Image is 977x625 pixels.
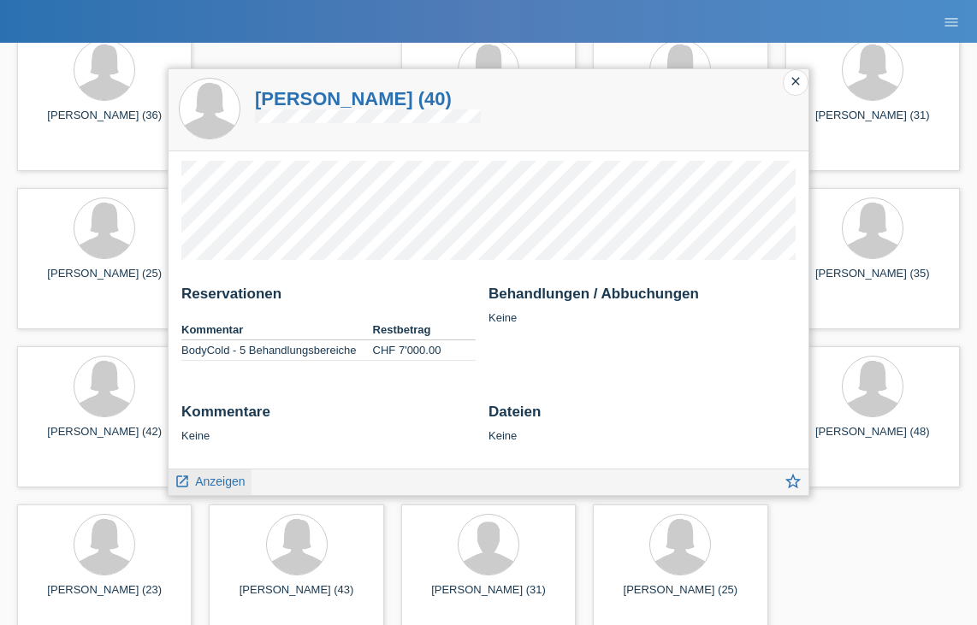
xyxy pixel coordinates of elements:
h2: Kommentare [181,404,476,429]
h2: Reservationen [181,286,476,311]
h2: Dateien [488,404,796,429]
a: star_border [784,474,802,495]
i: launch [175,474,190,489]
a: launch Anzeigen [175,469,246,491]
div: [PERSON_NAME] (31) [799,109,946,136]
td: BodyCold - 5 Behandlungsbereiche [181,340,373,361]
div: [PERSON_NAME] (48) [799,425,946,452]
div: [PERSON_NAME] (31) [415,583,562,610]
td: CHF 7'000.00 [373,340,476,361]
a: menu [934,16,968,27]
i: star_border [784,472,802,491]
div: [PERSON_NAME] (36) [31,109,178,136]
i: close [789,74,802,88]
div: [PERSON_NAME] (35) [799,267,946,294]
th: Restbetrag [373,320,476,340]
div: Keine [488,286,796,324]
div: Keine [181,404,476,442]
div: [PERSON_NAME] (25) [31,267,178,294]
div: [PERSON_NAME] (23) [31,583,178,610]
div: Keine [488,404,796,442]
th: Kommentar [181,320,373,340]
a: [PERSON_NAME] (40) [255,88,481,109]
i: menu [943,14,960,31]
h2: Behandlungen / Abbuchungen [488,286,796,311]
div: [PERSON_NAME] (25) [607,583,754,610]
div: [PERSON_NAME] (42) [31,425,178,452]
div: [PERSON_NAME] (43) [222,583,370,610]
span: Anzeigen [195,475,245,488]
